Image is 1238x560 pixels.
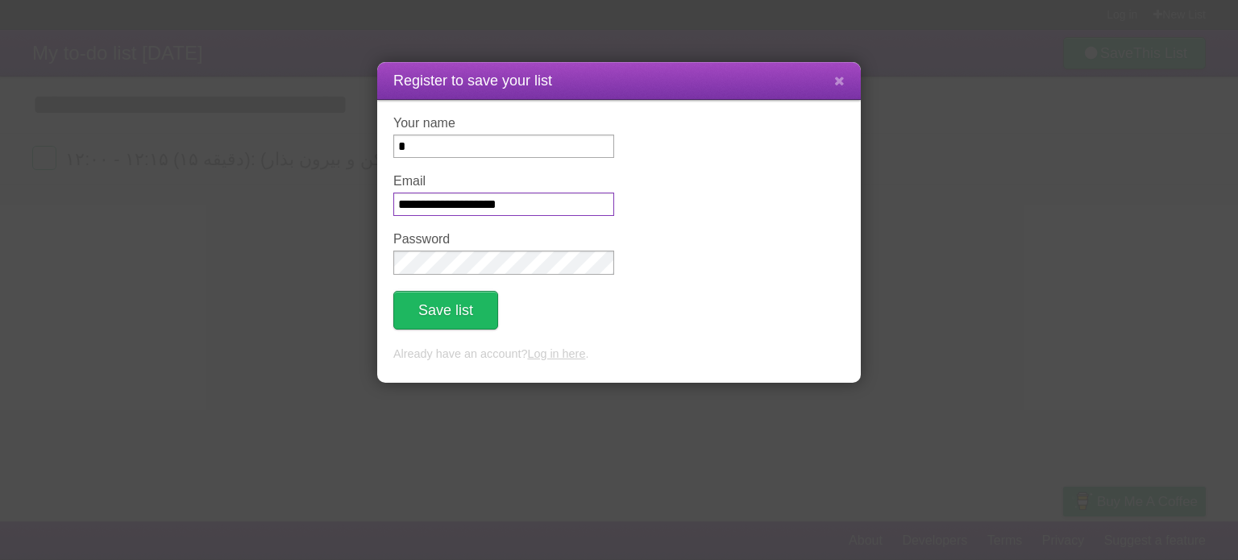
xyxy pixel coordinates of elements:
[393,70,845,92] h1: Register to save your list
[393,116,614,131] label: Your name
[393,346,845,363] p: Already have an account? .
[527,347,585,360] a: Log in here
[393,291,498,330] button: Save list
[393,232,614,247] label: Password
[393,174,614,189] label: Email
